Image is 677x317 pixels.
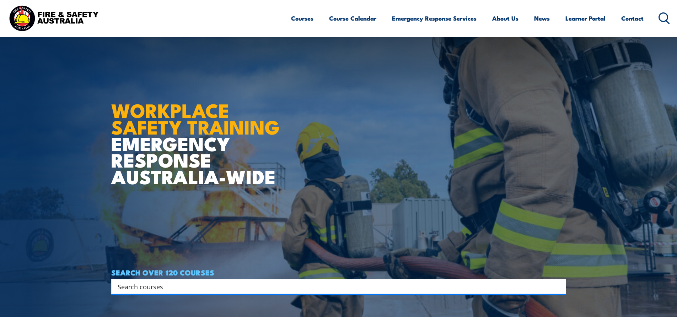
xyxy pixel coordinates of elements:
h4: SEARCH OVER 120 COURSES [111,268,566,276]
form: Search form [119,282,552,291]
input: Search input [118,281,550,292]
strong: WORKPLACE SAFETY TRAINING [111,95,280,141]
a: About Us [492,9,519,28]
a: Emergency Response Services [392,9,477,28]
a: Courses [291,9,313,28]
a: Course Calendar [329,9,376,28]
a: Contact [621,9,644,28]
a: Learner Portal [565,9,606,28]
a: News [534,9,550,28]
button: Search magnifier button [554,282,564,291]
h1: EMERGENCY RESPONSE AUSTRALIA-WIDE [111,84,285,185]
